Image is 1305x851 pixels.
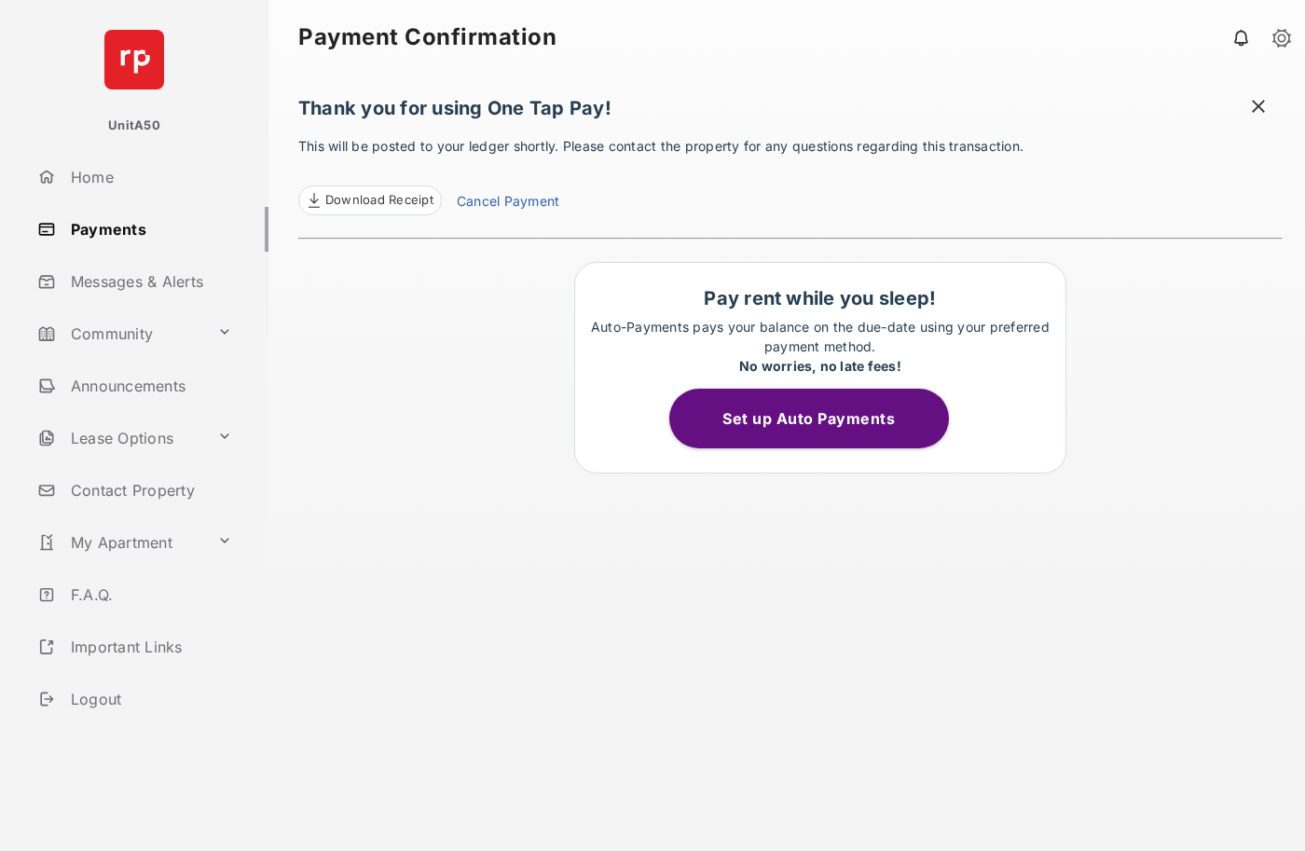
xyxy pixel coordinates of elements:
a: Contact Property [30,468,268,513]
h1: Thank you for using One Tap Pay! [298,97,1283,129]
p: UnitA50 [108,117,160,135]
a: Important Links [30,625,240,669]
a: F.A.Q. [30,572,268,617]
img: svg+xml;base64,PHN2ZyB4bWxucz0iaHR0cDovL3d3dy53My5vcmcvMjAwMC9zdmciIHdpZHRoPSI2NCIgaGVpZ2h0PSI2NC... [104,30,164,89]
a: Set up Auto Payments [669,409,971,428]
a: My Apartment [30,520,210,565]
a: Lease Options [30,416,210,460]
div: No worries, no late fees! [584,356,1056,376]
a: Community [30,311,210,356]
button: Set up Auto Payments [669,389,949,448]
p: This will be posted to your ledger shortly. Please contact the property for any questions regardi... [298,136,1283,215]
a: Announcements [30,364,268,408]
a: Download Receipt [298,185,442,215]
a: Logout [30,677,268,721]
p: Auto-Payments pays your balance on the due-date using your preferred payment method. [584,317,1056,376]
a: Cancel Payment [457,191,559,215]
a: Payments [30,207,268,252]
span: Download Receipt [325,191,433,210]
a: Messages & Alerts [30,259,268,304]
a: Home [30,155,268,199]
strong: Payment Confirmation [298,26,556,48]
h1: Pay rent while you sleep! [584,287,1056,309]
